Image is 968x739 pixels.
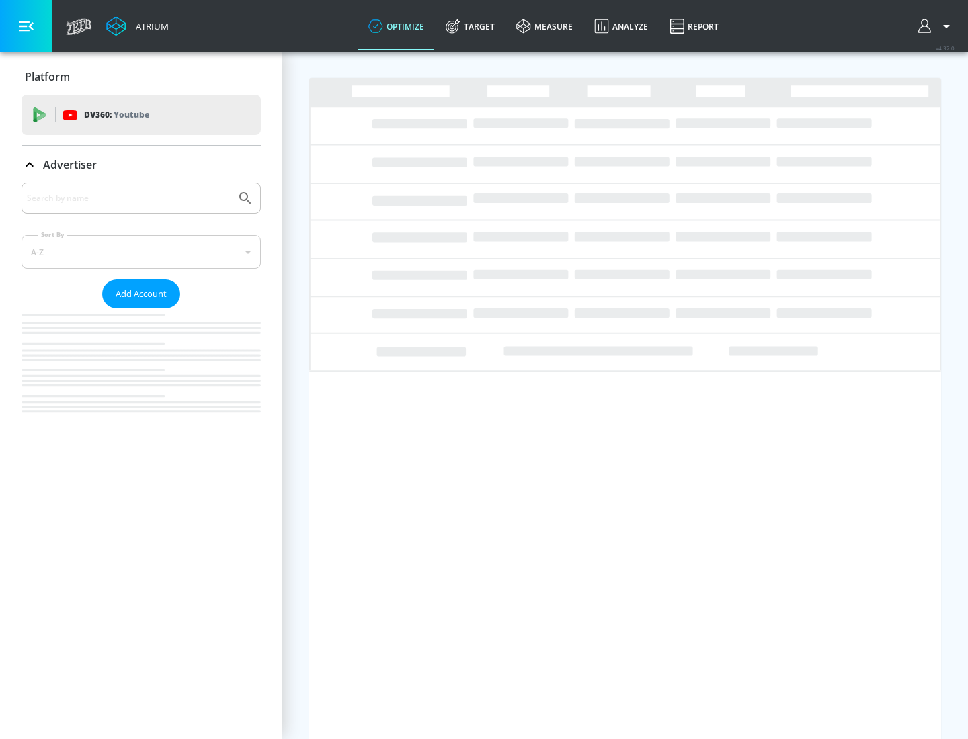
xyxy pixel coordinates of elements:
button: Add Account [102,279,180,308]
a: Report [659,2,729,50]
p: Advertiser [43,157,97,172]
a: Analyze [583,2,659,50]
nav: list of Advertiser [22,308,261,439]
div: Advertiser [22,183,261,439]
div: Atrium [130,20,169,32]
a: Atrium [106,16,169,36]
div: Platform [22,58,261,95]
input: Search by name [27,189,231,207]
p: Platform [25,69,70,84]
a: Target [435,2,506,50]
a: measure [506,2,583,50]
p: Youtube [114,107,149,122]
span: Add Account [116,286,167,302]
span: v 4.32.0 [936,44,955,52]
div: A-Z [22,235,261,269]
div: DV360: Youtube [22,95,261,135]
a: optimize [358,2,435,50]
p: DV360: [84,107,149,122]
label: Sort By [38,230,67,239]
div: Advertiser [22,146,261,183]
